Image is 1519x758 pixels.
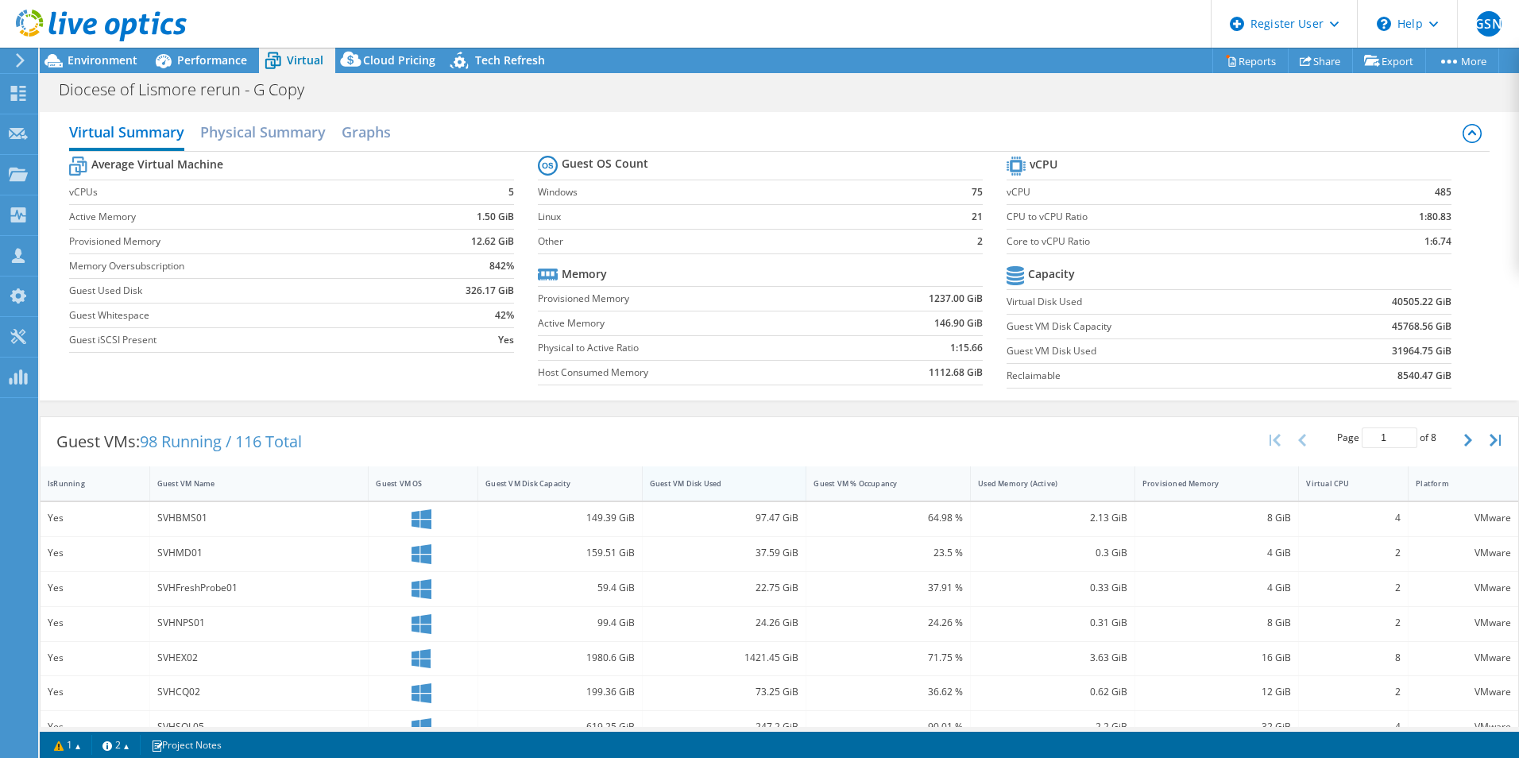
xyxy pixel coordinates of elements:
[972,209,983,225] b: 21
[1392,343,1451,359] b: 31964.75 GiB
[498,332,514,348] b: Yes
[68,52,137,68] span: Environment
[929,291,983,307] b: 1237.00 GiB
[157,718,361,736] div: SVHSQL05
[69,184,408,200] label: vCPUs
[650,718,799,736] div: 247.2 GiB
[48,683,142,701] div: Yes
[814,614,963,632] div: 24.26 %
[950,340,983,356] b: 1:15.66
[978,649,1127,667] div: 3.63 GiB
[1306,478,1382,489] div: Virtual CPU
[140,431,302,452] span: 98 Running / 116 Total
[978,478,1108,489] div: Used Memory (Active)
[650,683,799,701] div: 73.25 GiB
[287,52,323,68] span: Virtual
[376,478,451,489] div: Guest VM OS
[972,184,983,200] b: 75
[485,718,635,736] div: 619.25 GiB
[977,234,983,249] b: 2
[485,649,635,667] div: 1980.6 GiB
[1007,368,1297,384] label: Reclaimable
[650,509,799,527] div: 97.47 GiB
[1392,294,1451,310] b: 40505.22 GiB
[1142,649,1292,667] div: 16 GiB
[814,478,944,489] div: Guest VM % Occupancy
[1306,579,1401,597] div: 2
[978,544,1127,562] div: 0.3 GiB
[69,116,184,151] h2: Virtual Summary
[485,544,635,562] div: 159.51 GiB
[52,81,329,99] h1: Diocese of Lismore rerun - G Copy
[1416,649,1511,667] div: VMware
[814,683,963,701] div: 36.62 %
[471,234,514,249] b: 12.62 GiB
[1416,614,1511,632] div: VMware
[1306,509,1401,527] div: 4
[1306,544,1401,562] div: 2
[69,234,408,249] label: Provisioned Memory
[562,156,648,172] b: Guest OS Count
[1416,683,1511,701] div: VMware
[485,579,635,597] div: 59.4 GiB
[157,478,342,489] div: Guest VM Name
[508,184,514,200] b: 5
[538,315,843,331] label: Active Memory
[69,258,408,274] label: Memory Oversubscription
[157,683,361,701] div: SVHCQ02
[91,157,223,172] b: Average Virtual Machine
[1362,427,1417,448] input: jump to page
[814,718,963,736] div: 90.01 %
[157,544,361,562] div: SVHMD01
[538,340,843,356] label: Physical to Active Ratio
[1425,48,1499,73] a: More
[650,478,780,489] div: Guest VM Disk Used
[978,579,1127,597] div: 0.33 GiB
[1306,614,1401,632] div: 2
[1416,718,1511,736] div: VMware
[41,417,318,466] div: Guest VMs:
[1306,683,1401,701] div: 2
[69,283,408,299] label: Guest Used Disk
[485,614,635,632] div: 99.4 GiB
[978,718,1127,736] div: 2.2 GiB
[538,184,942,200] label: Windows
[538,234,942,249] label: Other
[1007,294,1297,310] label: Virtual Disk Used
[363,52,435,68] span: Cloud Pricing
[177,52,247,68] span: Performance
[1416,579,1511,597] div: VMware
[1007,209,1335,225] label: CPU to vCPU Ratio
[1142,614,1292,632] div: 8 GiB
[978,614,1127,632] div: 0.31 GiB
[1030,157,1057,172] b: vCPU
[495,307,514,323] b: 42%
[1142,683,1292,701] div: 12 GiB
[69,307,408,323] label: Guest Whitespace
[1392,319,1451,335] b: 45768.56 GiB
[485,509,635,527] div: 149.39 GiB
[1142,579,1292,597] div: 4 GiB
[475,52,545,68] span: Tech Refresh
[140,735,233,755] a: Project Notes
[485,478,616,489] div: Guest VM Disk Capacity
[1337,427,1436,448] span: Page of
[650,614,799,632] div: 24.26 GiB
[1212,48,1289,73] a: Reports
[48,614,142,632] div: Yes
[157,614,361,632] div: SVHNPS01
[43,735,92,755] a: 1
[48,579,142,597] div: Yes
[1397,368,1451,384] b: 8540.47 GiB
[650,579,799,597] div: 22.75 GiB
[1288,48,1353,73] a: Share
[1306,718,1401,736] div: 4
[48,718,142,736] div: Yes
[1416,478,1492,489] div: Platform
[485,683,635,701] div: 199.36 GiB
[1007,319,1297,335] label: Guest VM Disk Capacity
[1142,544,1292,562] div: 4 GiB
[69,332,408,348] label: Guest iSCSI Present
[814,649,963,667] div: 71.75 %
[814,579,963,597] div: 37.91 %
